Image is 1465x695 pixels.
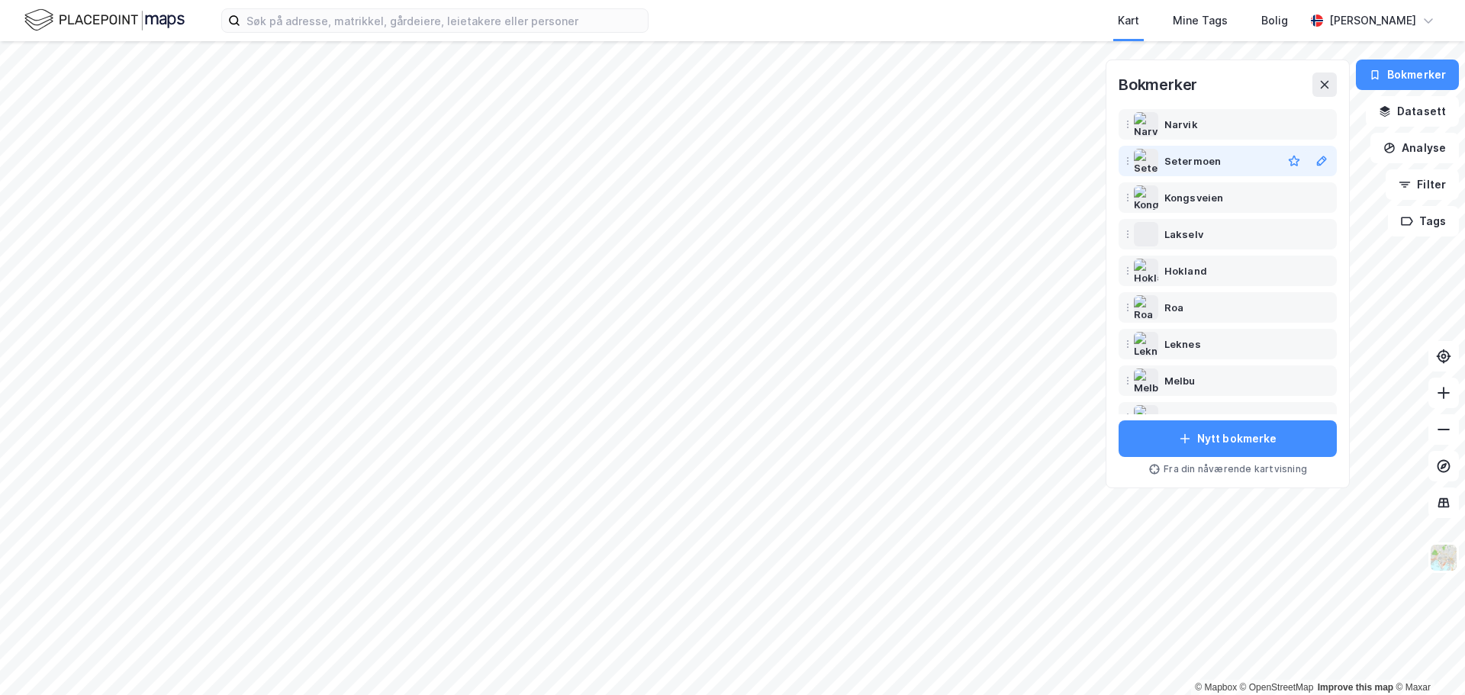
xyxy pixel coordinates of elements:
div: Setermoen [1164,152,1221,170]
a: OpenStreetMap [1240,682,1314,693]
div: [PERSON_NAME] [1329,11,1416,30]
div: Fra din nåværende kartvisning [1119,463,1337,475]
a: Mapbox [1195,682,1237,693]
div: Narvik [1164,115,1198,134]
div: Roa [1164,298,1183,317]
button: Analyse [1370,133,1459,163]
img: Leknes [1134,332,1158,356]
div: Kart [1118,11,1139,30]
div: Hokland [1164,262,1207,280]
a: Improve this map [1318,682,1393,693]
img: Lakselv [1134,222,1158,246]
img: Hokland [1134,259,1158,283]
div: Melbu [1164,372,1196,390]
button: Tags [1388,206,1459,236]
button: Nytt bokmerke [1119,420,1337,457]
div: Bokmerker [1119,72,1197,97]
img: Setermoen [1134,149,1158,173]
div: Bolig [1261,11,1288,30]
img: Z [1429,543,1458,572]
img: logo.f888ab2527a4732fd821a326f86c7f29.svg [24,7,185,34]
img: Melbu [1134,368,1158,393]
img: Myre [1134,405,1158,430]
button: Filter [1386,169,1459,200]
div: Myre [1164,408,1190,426]
img: Kongsveien [1134,185,1158,210]
div: Kongsveien [1164,188,1223,207]
div: Mine Tags [1173,11,1228,30]
img: Roa [1134,295,1158,320]
div: Kontrollprogram for chat [1389,622,1465,695]
div: Lakselv [1164,225,1203,243]
div: Leknes [1164,335,1201,353]
button: Bokmerker [1356,60,1459,90]
button: Datasett [1366,96,1459,127]
img: Narvik [1134,112,1158,137]
iframe: Chat Widget [1389,622,1465,695]
input: Søk på adresse, matrikkel, gårdeiere, leietakere eller personer [240,9,648,32]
